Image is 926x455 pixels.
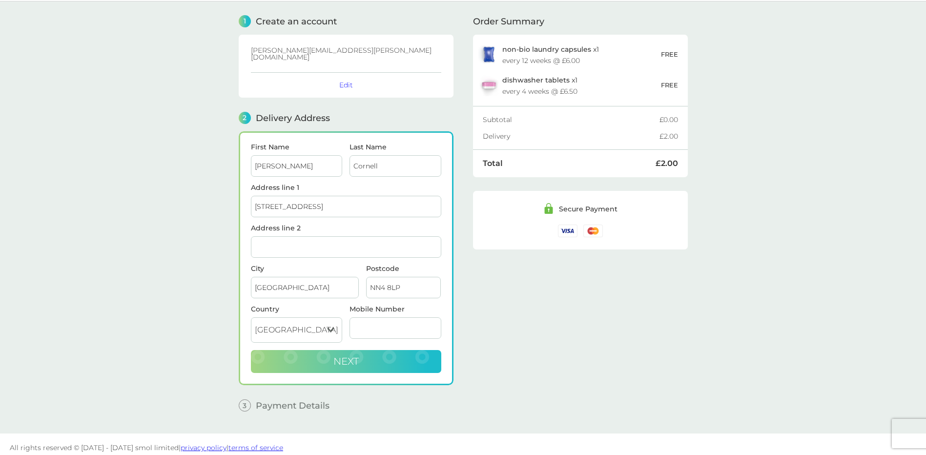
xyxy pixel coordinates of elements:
[339,81,353,89] button: Edit
[661,49,678,60] p: FREE
[251,46,432,62] span: [PERSON_NAME][EMAIL_ADDRESS][PERSON_NAME][DOMAIN_NAME]
[239,399,251,412] span: 3
[350,144,441,150] label: Last Name
[583,225,603,237] img: /assets/icons/cards/mastercard.svg
[659,133,678,140] div: £2.00
[502,76,577,84] p: x 1
[502,45,599,53] p: x 1
[483,160,656,167] div: Total
[256,17,337,26] span: Create an account
[656,160,678,167] div: £2.00
[502,57,580,64] div: every 12 weeks @ £6.00
[251,184,441,191] label: Address line 1
[228,443,283,452] a: terms of service
[251,350,441,373] button: Next
[239,15,251,27] span: 1
[558,225,577,237] img: /assets/icons/cards/visa.svg
[256,114,330,123] span: Delivery Address
[473,17,544,26] span: Order Summary
[502,88,577,95] div: every 4 weeks @ £6.50
[502,76,570,84] span: dishwasher tablets
[659,116,678,123] div: £0.00
[502,45,591,54] span: non-bio laundry capsules
[661,80,678,90] p: FREE
[251,144,343,150] label: First Name
[251,306,343,312] div: Country
[251,225,441,231] label: Address line 2
[350,306,441,312] label: Mobile Number
[239,112,251,124] span: 2
[251,265,359,272] label: City
[256,401,329,410] span: Payment Details
[483,116,659,123] div: Subtotal
[559,206,617,212] div: Secure Payment
[333,355,359,367] span: Next
[366,265,441,272] label: Postcode
[181,443,226,452] a: privacy policy
[483,133,659,140] div: Delivery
